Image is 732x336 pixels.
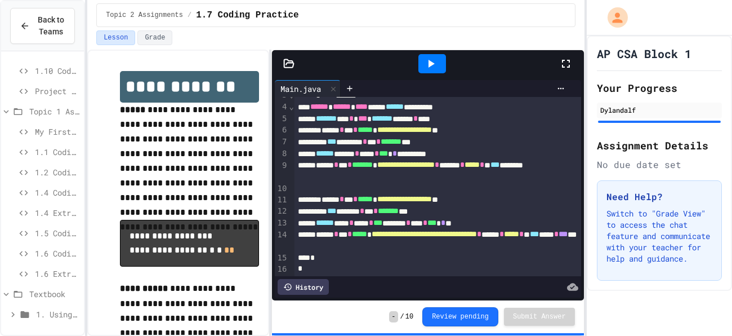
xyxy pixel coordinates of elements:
[606,190,712,204] h3: Need Help?
[37,14,65,38] span: Back to Teams
[35,85,79,97] span: Project Workspace
[96,30,135,45] button: Lesson
[275,229,289,253] div: 14
[275,83,327,95] div: Main.java
[275,148,289,160] div: 8
[106,11,183,20] span: Topic 2 Assignments
[275,253,289,264] div: 15
[422,307,498,326] button: Review pending
[35,268,79,280] span: 1.6 Extra Challenge Problem
[29,288,79,300] span: Textbook
[35,187,79,198] span: 1.4 Coding Practice
[275,160,289,183] div: 9
[275,125,289,136] div: 6
[35,227,79,239] span: 1.5 Coding Practice
[275,136,289,148] div: 7
[278,279,329,295] div: History
[405,312,413,321] span: 10
[275,194,289,206] div: 11
[513,312,566,321] span: Submit Answer
[275,218,289,229] div: 13
[137,30,172,45] button: Grade
[504,308,575,326] button: Submit Answer
[196,8,298,22] span: 1.7 Coding Practice
[275,113,289,125] div: 5
[606,208,712,264] p: Switch to "Grade View" to access the chat feature and communicate with your teacher for help and ...
[600,105,718,115] div: Dylandalf
[35,247,79,259] span: 1.6 Coding Practice
[29,105,79,117] span: Topic 1 Assignments
[35,65,79,77] span: 1.10 Coding Practice
[35,166,79,178] span: 1.2 Coding Practice
[597,158,722,171] div: No due date set
[400,312,404,321] span: /
[10,8,75,44] button: Back to Teams
[36,308,79,320] span: 1. Using Objects and Methods
[35,207,79,219] span: 1.4 Extra Challenge Problem
[597,80,722,96] h2: Your Progress
[596,5,631,30] div: My Account
[275,101,289,113] div: 4
[597,46,691,61] h1: AP CSA Block 1
[597,138,722,153] h2: Assignment Details
[389,311,398,322] span: -
[188,11,191,20] span: /
[35,146,79,158] span: 1.1 Coding Practice
[35,126,79,138] span: My First Program
[275,183,289,194] div: 10
[288,102,294,111] span: Fold line
[275,206,289,218] div: 12
[275,264,289,275] div: 16
[275,80,341,97] div: Main.java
